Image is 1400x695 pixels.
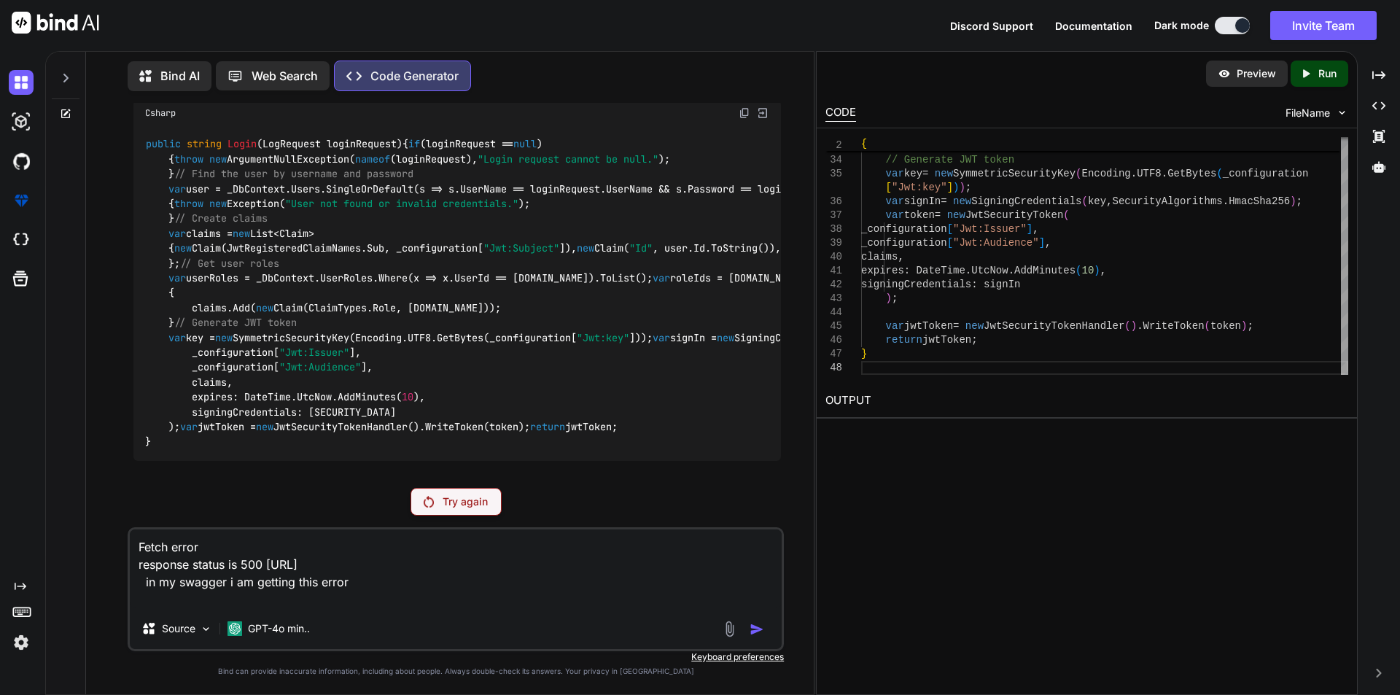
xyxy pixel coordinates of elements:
span: jwtToken [903,320,952,332]
span: UtcNow [971,265,1008,276]
span: key [903,168,922,179]
span: new [215,331,233,344]
span: [ [946,237,952,249]
span: _configuration [1222,168,1308,179]
button: Discord Support [950,18,1033,34]
span: key [1088,195,1106,207]
p: Preview [1237,66,1276,81]
span: throw [174,197,203,210]
span: FileName [1286,106,1330,120]
span: . [1222,195,1228,207]
span: // Get user roles [180,257,279,270]
span: // Find the user by username and password [174,168,413,181]
span: UTF8 [1137,168,1162,179]
span: var [168,271,186,284]
span: token [1210,320,1241,332]
span: , [898,251,903,263]
span: new [174,242,192,255]
span: SecurityAlgorithms [1112,195,1222,207]
span: ( [1204,320,1210,332]
span: var [885,168,903,179]
span: ) [1290,195,1296,207]
span: ; [971,334,977,346]
div: 42 [825,278,842,292]
span: return [885,334,922,346]
span: new [717,331,734,344]
p: Try again [443,494,488,509]
p: Run [1318,66,1337,81]
button: Invite Team [1270,11,1377,40]
span: new [965,320,984,332]
img: premium [9,188,34,213]
span: Csharp [145,107,176,119]
img: settings [9,630,34,655]
span: JwtSecurityToken [965,209,1063,221]
span: ( [1081,195,1087,207]
span: ; [1247,320,1253,332]
span: ( ) [146,138,402,151]
span: "Id" [629,242,653,255]
span: var [168,182,186,195]
span: new [209,152,227,166]
span: var [168,227,186,240]
span: Login [227,138,257,151]
span: AddMinutes [1014,265,1076,276]
p: Code Generator [370,67,459,85]
div: 39 [825,236,842,250]
span: var [653,271,670,284]
span: claims [861,251,898,263]
span: { [861,138,867,150]
span: Dark mode [1154,18,1209,33]
span: ] [1038,237,1044,249]
span: string [187,138,222,151]
span: . [1137,320,1143,332]
p: Bind can provide inaccurate information, including about people. Always double-check its answers.... [128,666,784,677]
span: ( [1124,320,1130,332]
img: darkAi-studio [9,109,34,134]
span: return [530,420,565,433]
span: if [408,138,420,151]
p: Web Search [252,67,318,85]
span: expires: DateTime [861,265,965,276]
span: . [1161,168,1167,179]
span: ) [953,182,959,193]
span: signIn [903,195,940,207]
span: ) [959,182,965,193]
span: Encoding [1081,168,1130,179]
span: var [885,195,903,207]
span: var [885,320,903,332]
span: var [885,209,903,221]
span: null [513,138,537,151]
span: ; [892,292,898,304]
div: 41 [825,264,842,278]
textarea: Fetch error response status is 500 [URL] in my swagger i am getting this error [130,529,782,608]
span: ] [946,182,952,193]
div: 36 [825,195,842,209]
span: 10 [1081,265,1094,276]
span: "User not found or invalid credentials." [285,197,518,210]
span: new [256,420,273,433]
span: ( [1076,168,1081,179]
span: throw [174,152,203,166]
span: LogRequest loginRequest [262,138,397,151]
span: = [953,320,959,332]
div: 37 [825,209,842,222]
span: signingCredentials: signIn [861,279,1020,290]
span: . [1008,265,1014,276]
span: ) [1094,265,1100,276]
span: "Jwt:Issuer" [953,223,1027,235]
span: new [953,195,971,207]
span: [ [946,223,952,235]
img: Pick Models [200,623,212,635]
span: = [922,168,928,179]
span: "Jwt:Issuer" [279,346,349,359]
h2: OUTPUT [817,384,1357,418]
span: new [209,197,227,210]
span: WriteToken [1143,320,1204,332]
span: Discord Support [950,20,1033,32]
span: new [946,209,965,221]
img: preview [1218,67,1231,80]
div: 46 [825,333,842,347]
div: 38 [825,222,842,236]
span: var [180,420,198,433]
